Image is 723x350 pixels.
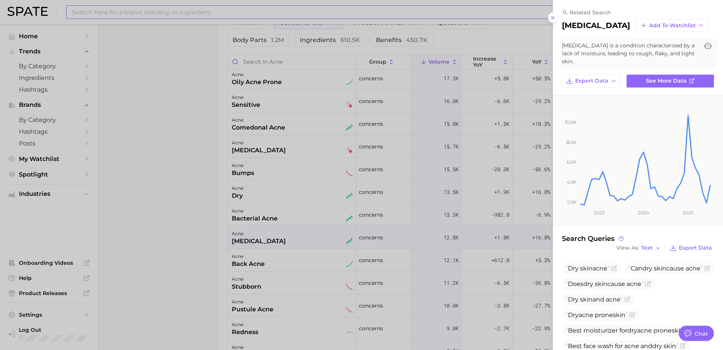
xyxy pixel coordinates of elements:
tspan: 6.0k [567,159,577,165]
span: skin [580,265,593,272]
tspan: 2024 [638,210,649,216]
span: Best moisturizer for acne prone [566,327,686,334]
span: dry [627,327,637,334]
tspan: 2.0k [567,199,577,205]
span: Dry [568,296,579,303]
span: Best face wash for acne and [566,342,678,350]
span: [MEDICAL_DATA] is a condition characterized by a lack of moisture, leading to rough, flaky, and t... [562,42,699,66]
span: skin [672,327,684,334]
span: Add to Watchlist [649,22,696,29]
span: Can cause acne [628,265,703,272]
span: dry [652,342,662,350]
button: Flag as miscategorized or irrelevant [704,265,710,271]
button: Export Data [668,243,714,253]
tspan: 2023 [594,210,605,216]
button: Flag as miscategorized or irrelevant [629,312,635,318]
button: Flag as miscategorized or irrelevant [611,265,617,271]
button: Flag as miscategorized or irrelevant [645,281,651,287]
span: skin [613,311,625,319]
span: dry [583,280,593,287]
span: Export Data [679,245,712,251]
span: Does cause acne [566,280,644,287]
button: View AsText [614,243,663,253]
tspan: 10.0k [565,119,577,125]
span: skin [595,280,607,287]
a: See more data [627,75,714,87]
tspan: 2025 [683,210,694,216]
button: Export Data [562,75,621,87]
tspan: 4.0k [566,179,577,185]
button: Flag as miscategorized or irrelevant [624,296,630,302]
span: Dry [568,265,579,272]
span: and acne [566,296,623,303]
span: skin [654,265,666,272]
span: acne prone [566,311,628,319]
span: Dry [568,311,579,319]
span: Export Data [575,78,608,84]
span: Search Queries [562,234,625,243]
span: skin [580,296,593,303]
span: See more data [646,78,687,84]
span: related search [569,9,611,16]
span: Text [641,246,653,250]
span: dry [642,265,652,272]
h2: [MEDICAL_DATA] [562,21,630,30]
span: View As [616,246,639,250]
button: Flag as miscategorized or irrelevant [680,343,686,349]
button: Add to Watchlist [636,19,708,32]
span: skin [664,342,676,350]
tspan: 8.0k [566,139,577,145]
span: acne [566,265,610,272]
